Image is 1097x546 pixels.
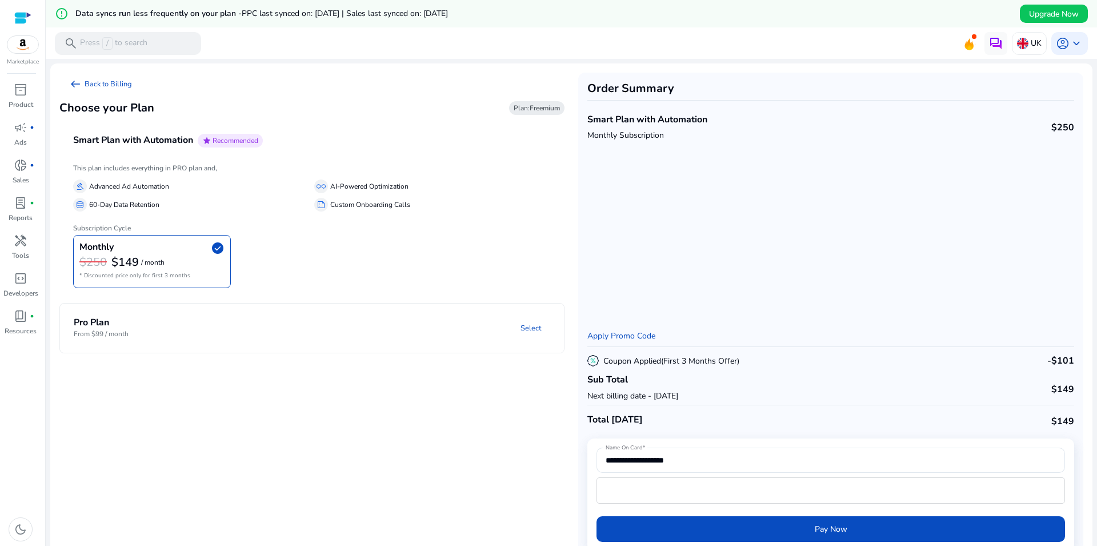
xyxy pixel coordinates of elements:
h3: $250 [79,256,107,269]
span: fiber_manual_record [30,125,34,130]
span: search [64,37,78,50]
p: Monthly Subscription [587,129,707,141]
h4: Pro Plan [74,317,129,328]
p: Ads [14,137,27,148]
p: / month [141,259,165,266]
h4: $149 [1051,384,1074,395]
h5: Data syncs run less frequently on your plan - [75,9,448,19]
span: Recommended [213,136,258,145]
h6: Subscription Cycle [73,215,551,232]
mat-expansion-panel-header: Pro PlanFrom $99 / monthSelect [60,304,591,353]
span: fiber_manual_record [30,163,34,168]
h4: Smart Plan with Automation [73,135,193,146]
mat-label: Name On Card [606,444,642,452]
h4: Total [DATE] [587,415,643,425]
mat-icon: error_outline [55,7,69,21]
span: summarize [317,200,326,209]
span: database [75,200,85,209]
img: uk.svg [1017,38,1028,49]
h4: Smart Plan with Automation [587,114,707,125]
p: * Discounted price only for first 3 months [79,270,225,282]
span: / [102,37,113,50]
img: amazon.svg [7,36,38,53]
span: Upgrade Now [1029,8,1079,20]
button: Upgrade Now [1020,5,1088,23]
p: Sales [13,175,29,185]
h3: Choose your Plan [59,101,154,115]
p: Next billing date - [DATE] [587,390,678,402]
span: handyman [14,234,27,248]
p: Custom Onboarding Calls [330,199,410,211]
span: lab_profile [14,196,27,210]
span: all_inclusive [317,182,326,191]
b: $149 [111,254,139,270]
p: 60-Day Data Retention [89,199,159,211]
button: Pay Now [596,516,1065,542]
p: Reports [9,213,33,223]
a: Select [511,318,550,338]
span: keyboard_arrow_down [1070,37,1083,50]
span: Pay Now [815,523,847,535]
p: Tools [12,250,29,261]
p: Press to search [80,37,147,50]
span: book_4 [14,309,27,323]
h6: This plan includes everything in PRO plan and, [73,164,551,172]
span: arrow_left_alt [69,77,82,91]
span: code_blocks [14,272,27,285]
p: Developers [3,288,38,298]
span: campaign [14,121,27,134]
p: Product [9,99,33,110]
span: PPC last synced on: [DATE] | Sales last synced on: [DATE] [242,8,448,19]
p: Marketplace [7,58,39,66]
h3: Order Summary [587,82,1074,95]
h4: $149 [1051,416,1074,427]
span: fiber_manual_record [30,201,34,205]
p: Coupon Applied [603,356,739,367]
p: From $99 / month [74,329,129,339]
span: star [202,136,211,145]
span: Plan: [514,103,560,113]
p: Resources [5,326,37,336]
div: Smart Plan with AutomationstarRecommended [59,161,564,297]
p: AI-Powered Optimization [330,181,409,193]
span: (First 3 Months Offer) [661,356,739,366]
span: account_circle [1056,37,1070,50]
iframe: Secure card payment input frame [603,479,1059,502]
span: gavel [75,182,85,191]
span: dark_mode [14,523,27,536]
span: inventory_2 [14,83,27,97]
h4: Monthly [79,242,114,253]
span: check_circle [211,241,225,255]
span: donut_small [14,158,27,172]
h4: $250 [1051,122,1074,133]
a: Apply Promo Code [587,330,655,341]
h4: -$101 [1047,356,1074,366]
span: fiber_manual_record [30,314,34,318]
p: UK [1031,33,1042,53]
h4: Sub Total [587,374,678,385]
mat-expansion-panel-header: Smart Plan with AutomationstarRecommended [59,121,592,161]
b: Freemium [530,103,560,113]
p: Advanced Ad Automation [89,181,169,193]
a: arrow_left_altBack to Billing [59,73,141,95]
